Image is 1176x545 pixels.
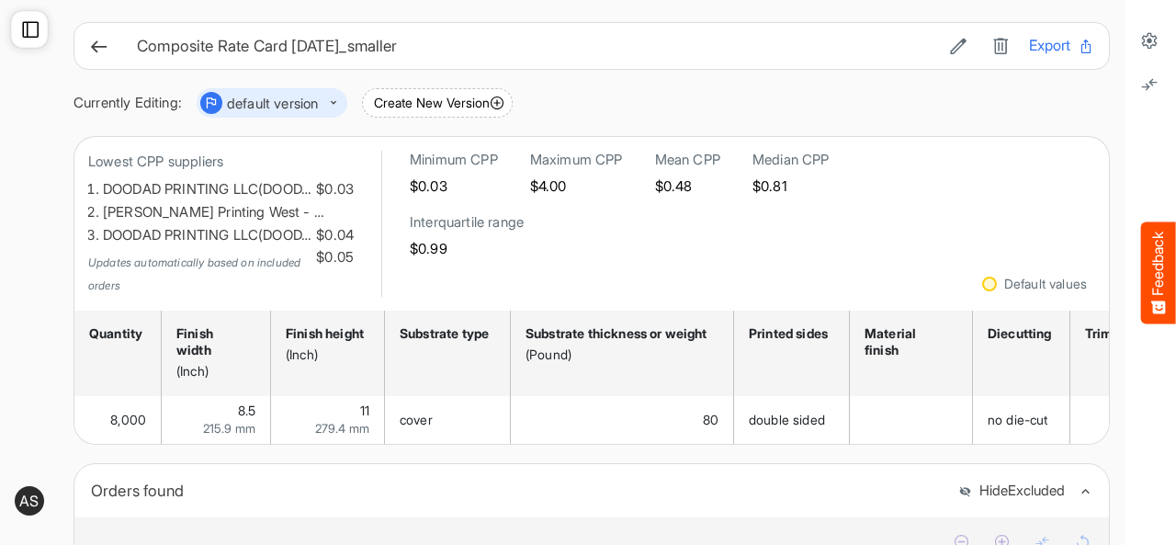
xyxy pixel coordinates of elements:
span: cover [400,412,433,427]
div: Diecutting [988,325,1049,342]
div: Substrate type [400,325,490,342]
h5: $0.99 [410,241,524,256]
div: Trimming [1085,325,1141,342]
div: Finish height [286,325,364,342]
div: Printed sides [749,325,829,342]
div: (Pound) [526,346,713,363]
button: Export [1029,34,1094,58]
td: is template cell Column Header httpsnorthellcomontologiesmapping-rulesmanufacturinghassubstratefi... [850,396,973,444]
button: HideExcluded [958,483,1065,499]
span: no die-cut [988,412,1048,427]
h6: Maximum CPP [530,151,623,169]
span: $0.04 [312,224,354,247]
td: is template cell Column Header httpsnorthellcomontologiesmapping-rulesmanufacturinghastrimmingtype [1070,396,1162,444]
button: Create New Version [362,88,513,118]
div: (Inch) [176,363,250,380]
div: Orders found [91,478,944,504]
h6: Median CPP [752,151,830,169]
div: Material finish [865,325,952,358]
span: 80 [703,412,718,427]
td: 8000 is template cell Column Header httpsnorthellcomontologiesmapping-rulesorderhasquantity [74,396,162,444]
td: cover is template cell Column Header httpsnorthellcomontologiesmapping-rulesmaterialhassubstratem... [385,396,511,444]
h6: Interquartile range [410,213,524,232]
span: $0.03 [312,178,354,201]
button: Edit [944,34,972,58]
h6: Minimum CPP [410,151,498,169]
li: DOODAD PRINTING LLC(DOOD… [103,178,354,201]
td: no die-cut is template cell Column Header httpsnorthellcomontologiesmapping-rulesmanufacturinghas... [973,396,1070,444]
p: Lowest CPP suppliers [88,151,354,174]
span: 11 [360,403,369,418]
div: Finish width [176,325,250,358]
span: AS [19,494,39,508]
button: Feedback [1141,221,1176,324]
span: 279.4 mm [315,421,369,436]
h6: Mean CPP [655,151,720,169]
div: Currently Editing: [73,92,182,115]
div: (Inch) [286,346,364,363]
li: [PERSON_NAME] Printing West - … [103,201,354,224]
h5: $0.81 [752,178,830,194]
h5: $4.00 [530,178,623,194]
h5: $0.03 [410,178,498,194]
span: $0.05 [312,246,354,269]
td: 11 is template cell Column Header httpsnorthellcomontologiesmapping-rulesmeasurementhasfinishsize... [271,396,385,444]
div: Default values [1004,278,1087,290]
h5: $0.48 [655,178,720,194]
span: double sided [749,412,825,427]
span: 8,000 [110,412,146,427]
span: 8.5 [238,403,255,418]
li: DOODAD PRINTING LLC(DOOD… [103,224,354,247]
td: double sided is template cell Column Header httpsnorthellcomontologiesmapping-rulesmanufacturingh... [734,396,850,444]
td: 80 is template cell Column Header httpsnorthellcomontologiesmapping-rulesmaterialhasmaterialthick... [511,396,734,444]
td: 8.5 is template cell Column Header httpsnorthellcomontologiesmapping-rulesmeasurementhasfinishsiz... [162,396,271,444]
h6: Composite Rate Card [DATE]_smaller [137,39,930,54]
button: Delete [987,34,1014,58]
em: Updates automatically based on included orders [88,255,300,292]
div: Substrate thickness or weight [526,325,713,342]
div: Quantity [89,325,141,342]
span: 215.9 mm [203,421,255,436]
